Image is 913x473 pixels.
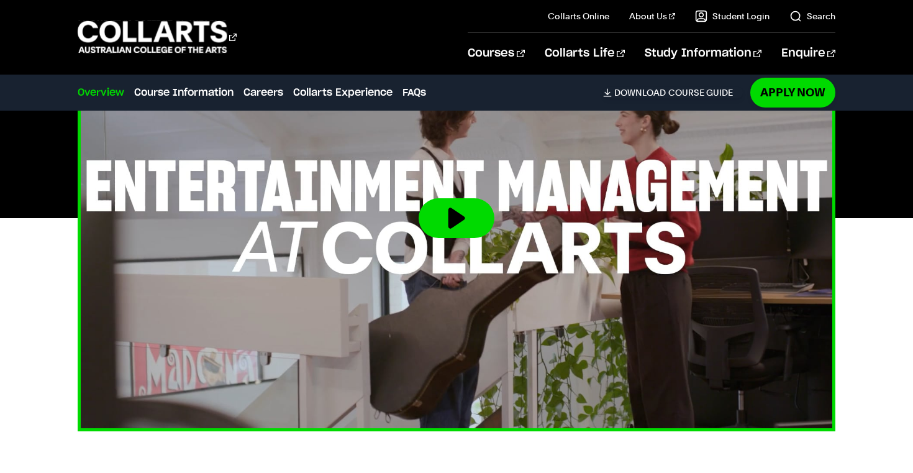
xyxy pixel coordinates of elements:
a: Courses [468,33,524,74]
span: Download [614,87,666,98]
a: Enquire [781,33,835,74]
a: Student Login [695,10,770,22]
div: Go to homepage [78,19,237,55]
a: Collarts Life [545,33,625,74]
a: Study Information [645,33,761,74]
a: Course Information [134,85,234,100]
a: Overview [78,85,124,100]
a: Collarts Experience [293,85,393,100]
a: DownloadCourse Guide [603,87,743,98]
a: About Us [629,10,675,22]
a: Collarts Online [548,10,609,22]
a: Careers [243,85,283,100]
a: Apply Now [750,78,835,107]
a: FAQs [402,85,426,100]
a: Search [789,10,835,22]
